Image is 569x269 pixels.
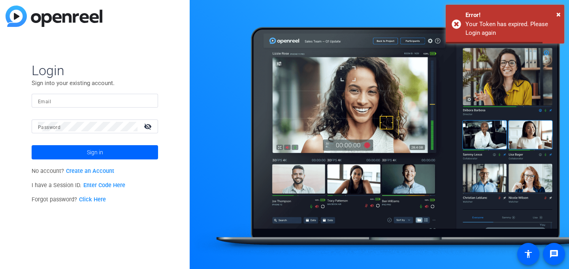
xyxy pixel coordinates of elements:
button: Sign in [32,145,158,159]
span: I have a Session ID. [32,182,125,189]
input: Enter Email Address [38,96,152,106]
div: Your Token has expired. Please Login again [465,20,558,38]
a: Enter Code Here [83,182,125,189]
p: Sign into your existing account. [32,79,158,87]
img: blue-gradient.svg [6,6,102,27]
mat-icon: accessibility [524,249,533,259]
span: Forgot password? [32,196,106,203]
mat-label: Email [38,99,51,104]
a: Create an Account [66,168,114,174]
span: Sign in [87,142,103,162]
span: × [556,9,561,19]
div: Error! [465,11,558,20]
span: No account? [32,168,114,174]
mat-icon: message [549,249,559,259]
mat-icon: visibility_off [139,121,158,132]
button: Close [556,8,561,20]
span: Login [32,62,158,79]
mat-label: Password [38,125,60,130]
a: Click Here [79,196,106,203]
